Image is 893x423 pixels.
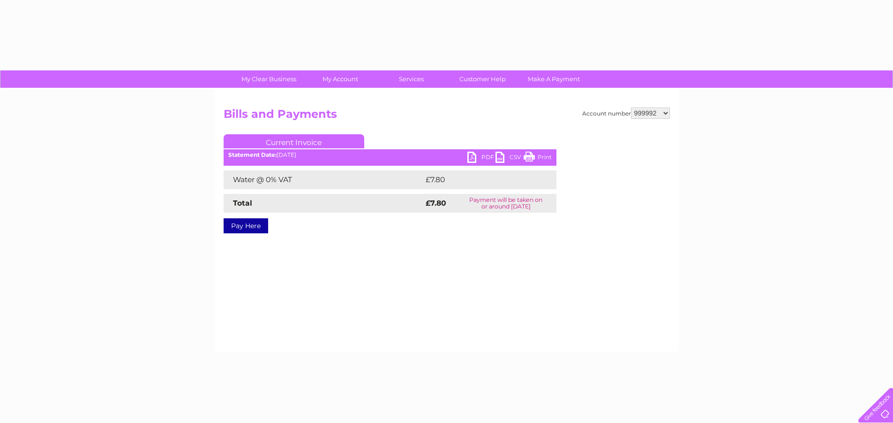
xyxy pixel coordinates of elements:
[582,108,670,119] div: Account number
[515,70,593,88] a: Make A Payment
[228,151,277,158] b: Statement Date:
[224,134,364,148] a: Current Invoice
[524,152,552,165] a: Print
[224,152,556,158] div: [DATE]
[230,70,308,88] a: My Clear Business
[224,170,423,189] td: Water @ 0% VAT
[426,199,446,208] strong: £7.80
[495,152,524,165] a: CSV
[224,108,670,125] h2: Bills and Payments
[301,70,379,88] a: My Account
[373,70,450,88] a: Services
[423,170,534,189] td: £7.80
[456,194,556,213] td: Payment will be taken on or around [DATE]
[467,152,495,165] a: PDF
[233,199,252,208] strong: Total
[444,70,521,88] a: Customer Help
[224,218,268,233] a: Pay Here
